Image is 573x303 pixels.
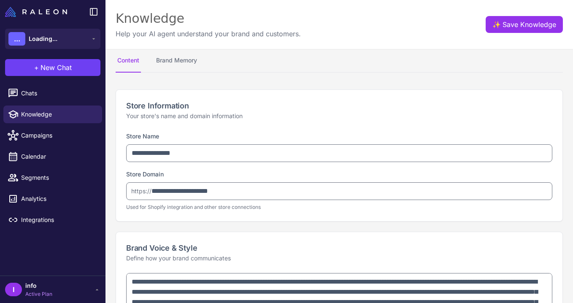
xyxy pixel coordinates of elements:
[3,84,102,102] a: Chats
[126,133,159,140] label: Store Name
[492,19,499,26] span: ✨
[116,29,301,39] p: Help your AI agent understand your brand and customers.
[3,148,102,165] a: Calendar
[3,190,102,208] a: Analytics
[41,62,72,73] span: New Chat
[21,131,95,140] span: Campaigns
[126,203,552,211] p: Used for Shopify integration and other store connections
[126,111,552,121] p: Your store's name and domain information
[21,173,95,182] span: Segments
[5,7,67,17] img: Raleon Logo
[5,59,100,76] button: +New Chat
[3,127,102,144] a: Campaigns
[126,170,164,178] label: Store Domain
[3,211,102,229] a: Integrations
[116,10,301,27] div: Knowledge
[21,152,95,161] span: Calendar
[21,215,95,225] span: Integrations
[3,106,102,123] a: Knowledge
[116,49,141,73] button: Content
[5,283,22,296] div: I
[34,62,39,73] span: +
[126,100,552,111] h2: Store Information
[29,34,57,43] span: Loading...
[21,89,95,98] span: Chats
[3,169,102,187] a: Segments
[21,110,95,119] span: Knowledge
[154,49,199,73] button: Brand Memory
[5,29,100,49] button: ...Loading...
[21,194,95,203] span: Analytics
[486,16,563,33] button: ✨Save Knowledge
[25,281,52,290] span: info
[126,254,552,263] p: Define how your brand communicates
[126,242,552,254] h2: Brand Voice & Style
[8,32,25,46] div: ...
[25,290,52,298] span: Active Plan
